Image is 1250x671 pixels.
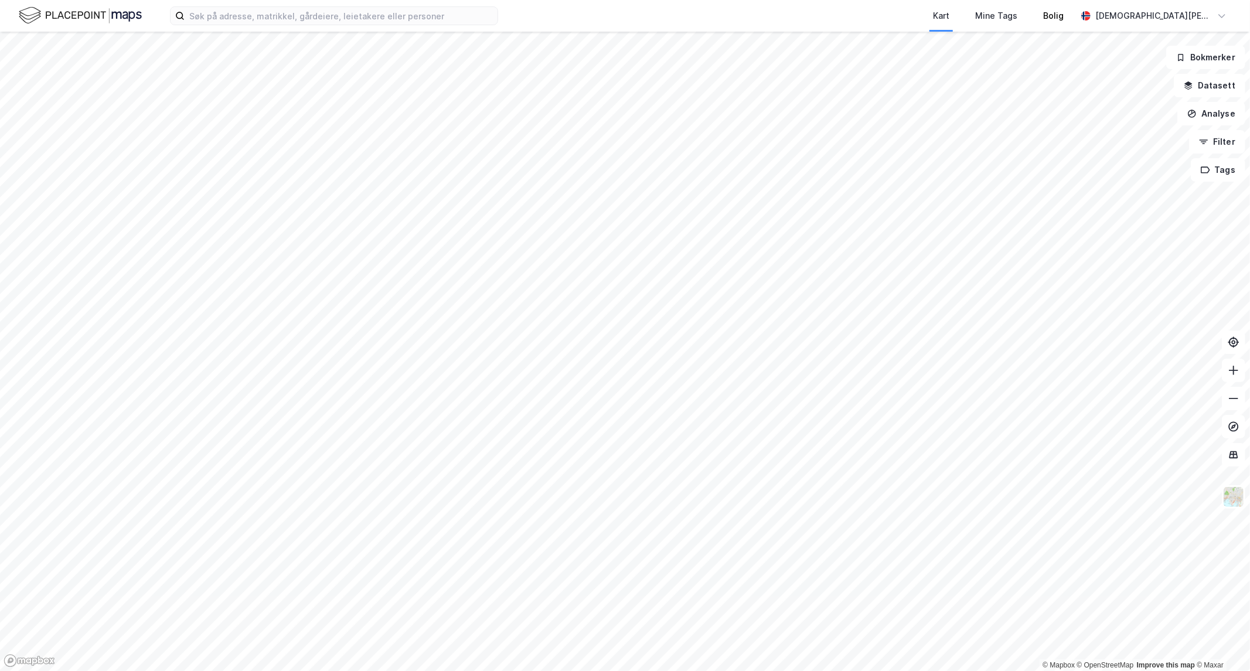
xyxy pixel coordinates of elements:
a: Mapbox homepage [4,654,55,667]
div: Kart [933,9,949,23]
button: Filter [1189,130,1245,154]
button: Datasett [1174,74,1245,97]
div: Bolig [1043,9,1064,23]
button: Tags [1191,158,1245,182]
div: [DEMOGRAPHIC_DATA][PERSON_NAME] [1095,9,1212,23]
a: Improve this map [1137,661,1195,669]
button: Analyse [1177,102,1245,125]
div: Kontrollprogram for chat [1191,615,1250,671]
img: Z [1222,486,1245,508]
button: Bokmerker [1166,46,1245,69]
div: Mine Tags [975,9,1017,23]
a: OpenStreetMap [1077,661,1134,669]
img: logo.f888ab2527a4732fd821a326f86c7f29.svg [19,5,142,26]
input: Søk på adresse, matrikkel, gårdeiere, leietakere eller personer [185,7,498,25]
a: Mapbox [1043,661,1075,669]
iframe: Chat Widget [1191,615,1250,671]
